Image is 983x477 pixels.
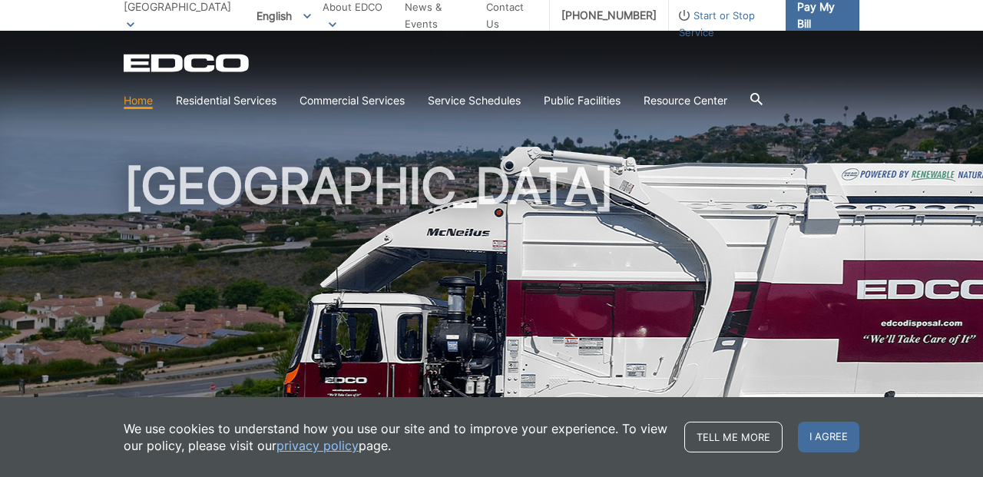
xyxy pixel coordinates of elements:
[644,92,727,109] a: Resource Center
[176,92,276,109] a: Residential Services
[124,420,669,454] p: We use cookies to understand how you use our site and to improve your experience. To view our pol...
[798,422,859,452] span: I agree
[300,92,405,109] a: Commercial Services
[276,437,359,454] a: privacy policy
[428,92,521,109] a: Service Schedules
[544,92,621,109] a: Public Facilities
[245,3,323,28] span: English
[684,422,783,452] a: Tell me more
[124,54,251,72] a: EDCD logo. Return to the homepage.
[124,92,153,109] a: Home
